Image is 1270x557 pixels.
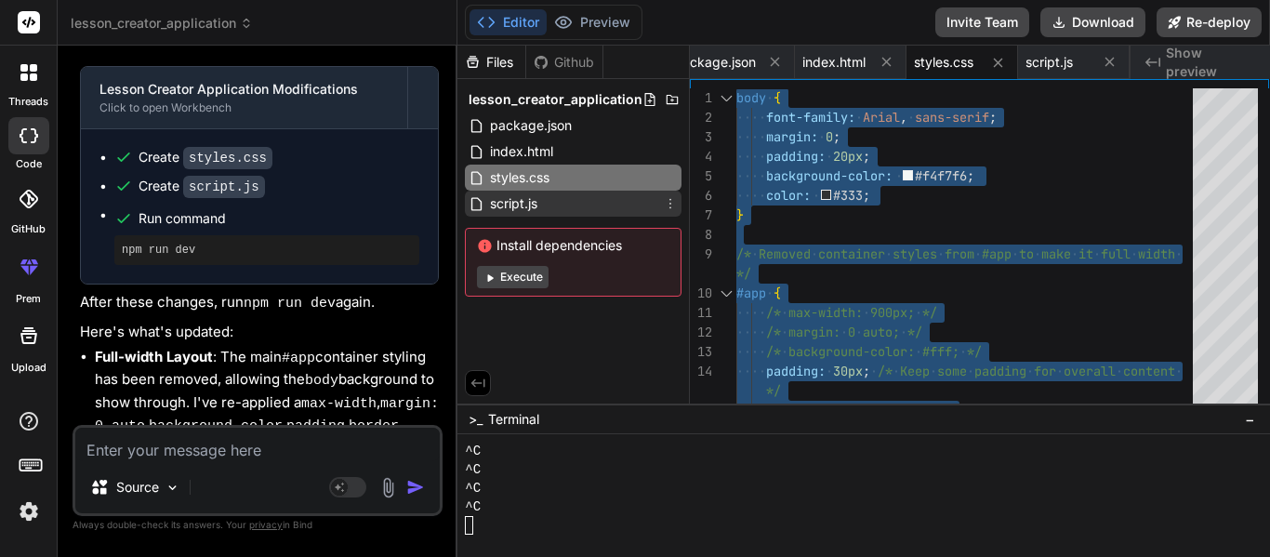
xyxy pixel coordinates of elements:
span: body [736,89,766,106]
span: /* background-color: #fff; */ [766,343,982,360]
div: 2 [690,108,712,127]
p: Here's what's updated: [80,322,439,343]
div: Github [526,53,602,72]
span: ull width [1108,245,1175,262]
span: Terminal [488,410,539,429]
button: Execute [477,266,549,288]
button: Lesson Creator Application ModificationsClick to open Workbench [81,67,407,128]
span: { [774,285,781,301]
div: 8 [690,225,712,245]
span: ^C [465,479,481,497]
button: Re-deploy [1157,7,1262,37]
span: /* Removed container styles from #app to make it f [736,245,1108,262]
label: GitHub [11,221,46,237]
div: 15 [690,401,712,420]
code: max-width [301,396,377,412]
p: Always double-check its answers. Your in Bind [73,516,443,534]
span: /* Keep some padding for overall content [878,363,1175,379]
span: lesson_creator_application [71,14,253,33]
div: 11 [690,303,712,323]
label: threads [8,94,48,110]
span: index.html [488,140,555,163]
span: ^C [465,497,481,516]
span: ; [968,167,975,184]
p: Source [116,478,159,497]
label: code [16,156,42,172]
span: privacy [249,519,283,530]
span: #f4f7f6 [916,167,968,184]
span: styles.css [488,166,551,189]
span: styles.css [914,53,973,72]
span: { [774,89,781,106]
span: ; [863,363,870,379]
code: npm run dev [244,296,336,312]
button: Preview [547,9,638,35]
span: ^C [465,442,481,460]
div: 10 [690,284,712,303]
span: #333 [834,187,864,204]
span: Install dependencies [477,236,669,255]
span: /* border-radius: 8px; */ [766,402,952,418]
span: index.html [802,53,866,72]
div: 5 [690,166,712,186]
button: − [1241,404,1259,434]
code: background-color [149,418,283,434]
code: #app [282,351,315,366]
span: ; [833,128,840,145]
span: − [1245,410,1255,429]
button: Editor [470,9,547,35]
li: : The main container styling has been removed, allowing the background to show through. I've re-a... [95,347,439,525]
div: Create [139,177,265,196]
div: 14 [690,362,712,381]
div: 12 [690,323,712,342]
label: prem [16,291,41,307]
span: lesson_creator_application [469,90,642,109]
code: styles.css [183,147,272,169]
span: ; [989,109,997,126]
div: Create [139,148,272,167]
span: margin: [766,128,818,145]
div: 7 [690,206,712,225]
pre: npm run dev [122,243,412,258]
span: ; [863,148,870,165]
span: #app [736,285,766,301]
span: sans-serif [915,109,989,126]
span: 0 [826,128,833,145]
span: 20px [833,148,863,165]
img: Pick Models [165,480,180,496]
span: background-color: [766,167,893,184]
span: script.js [488,192,539,215]
span: script.js [1025,53,1073,72]
img: attachment [377,477,399,498]
div: 9 [690,245,712,264]
div: Click to collapse the range. [714,284,738,303]
span: ^C [465,460,481,479]
span: } [736,206,744,223]
span: font-family: [766,109,855,126]
span: /* max-width: 900px; */ [766,304,937,321]
span: color: [766,187,811,204]
span: package.json [488,114,574,137]
div: 3 [690,127,712,147]
div: Files [457,53,525,72]
div: Click to collapse the range. [714,88,738,108]
span: 30px [833,363,863,379]
span: package.json [674,53,756,72]
div: Click to open Workbench [99,100,389,115]
code: padding [286,418,345,434]
img: settings [13,496,45,527]
img: icon [406,478,425,497]
code: body [305,373,338,389]
div: 13 [690,342,712,362]
span: Run command [139,209,419,228]
button: Invite Team [935,7,1029,37]
div: 4 [690,147,712,166]
strong: Full-width Layout [95,348,213,365]
span: Arial [863,109,900,126]
div: 6 [690,186,712,206]
code: script.js [183,176,265,198]
span: ; [864,187,871,204]
button: Download [1040,7,1145,37]
span: Show preview [1166,44,1255,81]
span: padding: [766,363,826,379]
